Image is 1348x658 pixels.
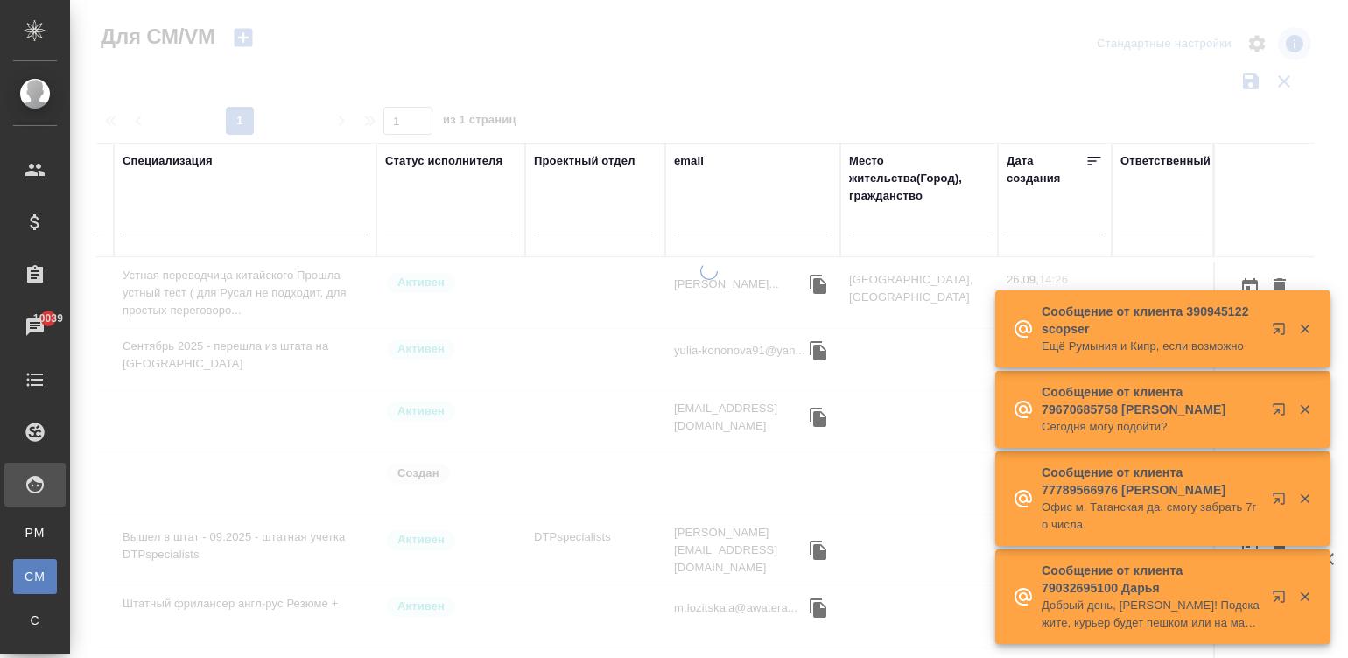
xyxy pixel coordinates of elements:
a: 10039 [4,305,66,349]
button: Открыть в новой вкладке [1261,579,1303,621]
span: CM [22,568,48,585]
div: Дата создания [1007,152,1085,187]
p: Сообщение от клиента 390945122 scopser [1042,303,1260,338]
button: Скопировать [805,404,832,430]
button: Открыть в новой вкладке [1261,311,1303,353]
p: Сообщение от клиента 79670685758 [PERSON_NAME] [1042,383,1260,418]
span: 10039 [23,310,74,327]
button: Закрыть [1287,321,1323,337]
div: Статус исполнителя [385,152,502,170]
div: Ответственный [1120,152,1211,170]
button: Открыть в новой вкладке [1261,392,1303,434]
p: Сообщение от клиента 77789566976 [PERSON_NAME] [1042,464,1260,499]
button: Открыть в новой вкладке [1261,481,1303,523]
a: CM [13,559,57,594]
p: Добрый день, [PERSON_NAME]! Подскажите, курьер будет пешком или на машине? [1042,597,1260,632]
button: Скопировать [805,338,832,364]
button: Открыть календарь загрузки [1235,271,1265,304]
button: Закрыть [1287,402,1323,417]
p: Сообщение от клиента 79032695100 Дарья [1042,562,1260,597]
a: С [13,603,57,638]
button: Удалить [1265,271,1295,304]
span: PM [22,524,48,542]
div: email [674,152,704,170]
p: Офис м. Таганская да. смогу забрать 7го числа. [1042,499,1260,534]
div: Специализация [123,152,213,170]
button: Скопировать [805,537,832,563]
button: Закрыть [1287,491,1323,507]
a: PM [13,515,57,550]
button: Закрыть [1287,589,1323,605]
p: Ещё Румыния и Кипр, если возможно [1042,338,1260,355]
button: Скопировать [805,271,832,297]
button: Скопировать [805,595,832,621]
p: Сегодня могу подойти? [1042,418,1260,436]
div: Проектный отдел [534,152,635,170]
div: Место жительства(Город), гражданство [849,152,989,205]
span: С [22,612,48,629]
